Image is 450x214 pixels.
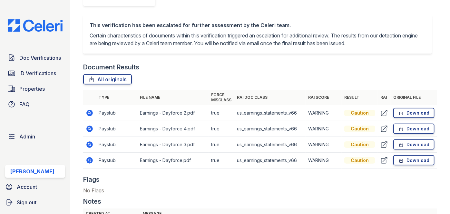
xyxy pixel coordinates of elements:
th: File name [137,90,209,105]
td: WARNING [306,105,342,121]
span: Properties [19,85,45,93]
td: true [209,137,234,153]
span: ID Verifications [19,69,56,77]
td: Earnings - Dayforce 4.pdf [137,121,209,137]
th: RAI Score [306,90,342,105]
td: us_earnings_statements_v66 [234,137,306,153]
div: [PERSON_NAME] [10,168,54,175]
td: Paystub [96,153,137,168]
a: ID Verifications [5,67,65,80]
td: WARNING [306,153,342,168]
th: Type [96,90,137,105]
td: WARNING [306,121,342,137]
a: Admin [5,130,65,143]
div: Flags [83,175,100,184]
a: Doc Verifications [5,51,65,64]
td: WARNING [306,137,342,153]
div: This verification has been escalated for further assessment by the Celeri team. [90,21,426,29]
th: Result [342,90,378,105]
div: Caution [344,110,375,116]
td: true [209,105,234,121]
div: Caution [344,126,375,132]
td: Paystub [96,121,137,137]
span: Admin [19,133,35,140]
td: Earnings - Dayforce 3.pdf [137,137,209,153]
div: Caution [344,157,375,164]
span: FAQ [19,100,30,108]
td: Earnings - Dayforce 2.pdf [137,105,209,121]
a: Download [393,108,435,118]
td: us_earnings_statements_v66 [234,153,306,168]
th: Force misclass [209,90,234,105]
div: No Flags [83,187,437,197]
div: Document Results [83,63,139,72]
span: Account [17,183,37,191]
th: Original file [391,90,437,105]
div: Notes [83,197,101,206]
p: Certain characteristics of documents within this verification triggered an escalation for additio... [90,32,426,47]
div: Caution [344,141,375,148]
a: Account [3,180,68,193]
td: us_earnings_statements_v66 [234,121,306,137]
a: Properties [5,82,65,95]
a: Download [393,139,435,150]
a: FAQ [5,98,65,111]
a: Download [393,124,435,134]
td: Paystub [96,137,137,153]
th: RAI Doc Class [234,90,306,105]
a: All originals [83,74,132,85]
td: true [209,121,234,137]
span: Doc Verifications [19,54,61,62]
a: Download [393,155,435,166]
th: RAI [378,90,391,105]
td: Earnings - Dayforce.pdf [137,153,209,168]
td: true [209,153,234,168]
a: Sign out [3,196,68,209]
img: CE_Logo_Blue-a8612792a0a2168367f1c8372b55b34899dd931a85d93a1a3d3e32e68fde9ad4.png [3,19,68,32]
td: us_earnings_statements_v66 [234,105,306,121]
span: Sign out [17,199,36,206]
td: Paystub [96,105,137,121]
